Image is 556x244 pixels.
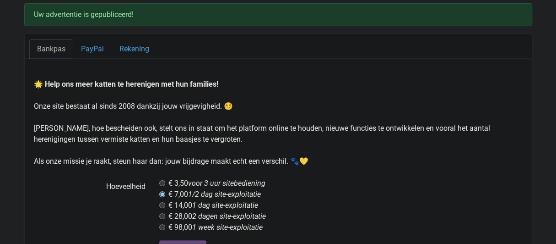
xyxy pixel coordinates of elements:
[168,212,192,221] font: € 28,00
[106,182,146,191] font: Hoeveelheid
[168,179,188,188] font: € 3,50
[34,157,308,166] font: Als onze missie je raakt, steun haar dan: jouw bijdrage maakt echt een verschil. 🐾💛
[34,102,233,111] font: Onze site bestaat al sinds 2008 dankzij jouw vrijgevigheid. ☺️
[192,201,258,210] font: 1 dag site-exploitatie
[192,223,263,232] font: 1 week site-exploitatie
[119,44,149,53] font: Rekening
[188,179,265,188] font: voor 3 uur sitebediening
[188,190,261,199] font: 1/2 dag site-exploitatie
[168,190,188,199] font: € 7,00
[37,44,65,53] font: Bankpas
[168,201,192,210] font: € 14,00
[81,44,104,53] font: PayPal
[34,80,218,89] font: 🌟 Help ons meer katten te herenigen met hun families!
[168,223,192,232] font: € 98,00
[34,10,134,19] font: Uw advertentie is gepubliceerd!
[34,124,490,144] font: [PERSON_NAME], hoe bescheiden ook, stelt ons in staat om het platform online te houden, nieuwe fu...
[192,212,266,221] font: 2 dagen site-exploitatie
